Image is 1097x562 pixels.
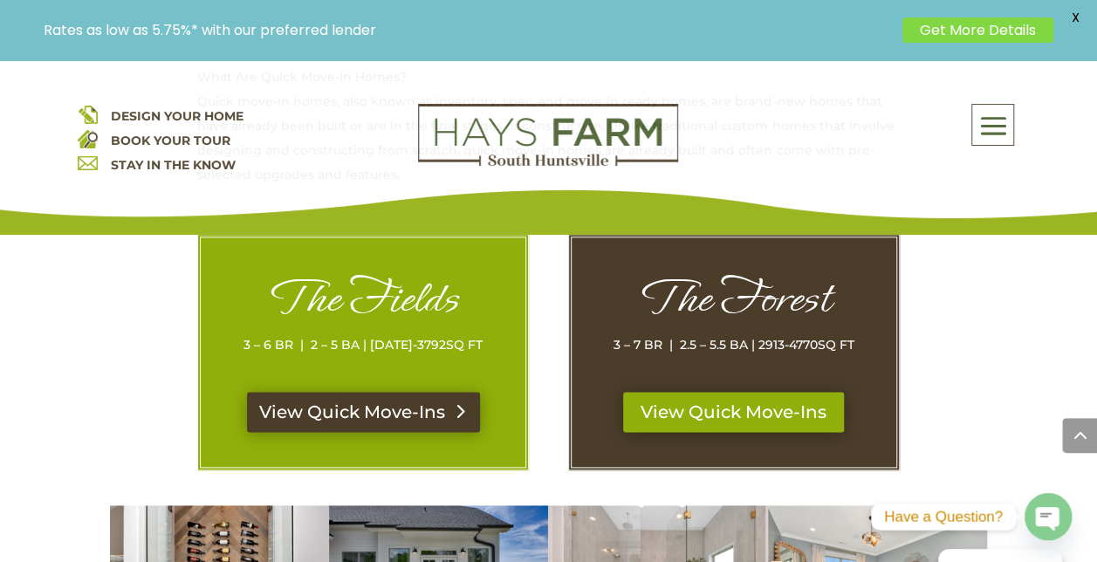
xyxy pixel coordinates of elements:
[902,17,1053,43] a: Get More Details
[78,128,98,148] img: book your home tour
[607,272,861,332] h1: The Forest
[818,337,854,353] span: SQ FT
[236,272,490,332] h1: The Fields
[623,392,844,432] a: View Quick Move-Ins
[446,337,483,353] span: SQ FT
[243,337,446,353] span: 3 – 6 BR | 2 – 5 BA | [DATE]-3792
[247,392,480,432] a: View Quick Move-Ins
[1062,4,1088,31] span: X
[418,154,678,170] a: hays farm homes huntsville development
[78,104,98,124] img: design your home
[111,108,243,124] a: DESIGN YOUR HOME
[111,157,236,173] a: STAY IN THE KNOW
[44,22,894,38] p: Rates as low as 5.75%* with our preferred lender
[418,104,678,167] img: Logo
[607,332,861,357] p: 3 – 7 BR | 2.5 – 5.5 BA | 2913-4770
[111,133,230,148] a: BOOK YOUR TOUR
